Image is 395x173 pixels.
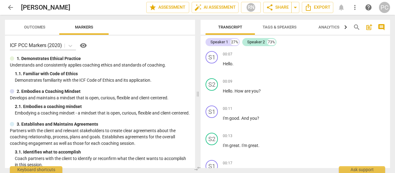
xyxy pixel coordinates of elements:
p: 1. Demonstrates Ethical Practice [17,55,81,62]
a: Help [363,2,374,13]
p: Embodying a coaching mindset - a mindset that is open, curious, flexible and client-centered. [15,110,190,116]
p: 2. Embodies a Coaching Mindset [17,88,81,95]
a: Help [76,41,88,50]
span: 00:07 [223,52,232,57]
button: AI Assessment [192,2,239,13]
span: Hello [223,89,232,93]
button: Help [78,41,88,50]
span: arrow_drop_down [292,4,299,11]
span: help [365,4,372,11]
span: great [248,143,258,148]
button: Show/Hide comments [376,22,386,32]
span: I'm [223,143,229,148]
div: Change speaker [206,106,218,118]
span: Outcomes [24,25,45,29]
button: RN [241,2,261,13]
div: Speaker 1 [210,39,228,45]
span: . [258,143,260,148]
span: Hello [223,61,232,66]
span: 00:17 [223,161,232,166]
div: 2. 1. Embodies a coaching mindset [15,103,190,110]
span: Tags & Speakers [263,25,297,29]
span: 00:09 [223,79,232,84]
p: Coach partners with the client to identify or reconfirm what the client wants to accomplish in th... [15,155,190,168]
button: Export [302,2,333,13]
span: more_vert [351,4,359,11]
span: visibility [80,42,87,49]
div: RN [246,3,256,12]
span: How [235,89,244,93]
span: Assessment [149,4,186,11]
div: Change speaker [206,78,218,91]
p: Develops and maintains a mindset that is open, curious, flexible and client-centered. [10,95,190,101]
p: Partners with the client and relevant stakeholders to create clear agreements about the coaching ... [10,128,190,147]
h2: [PERSON_NAME] [21,4,70,11]
span: I'm [242,143,248,148]
span: . [232,89,235,93]
div: Speaker 2 [247,39,265,45]
span: ? [257,116,259,121]
span: 00:13 [223,133,232,139]
div: Ask support [339,166,385,173]
button: Add summary [364,22,374,32]
div: 27% [231,39,239,45]
span: . [232,61,234,66]
span: good [229,116,239,121]
div: Change speaker [206,133,218,145]
p: 3. Establishes and Maintains Agreements [17,121,98,128]
div: Change speaker [206,160,218,172]
span: are [244,89,252,93]
span: auto_fix_high [194,4,202,11]
button: Assessment [146,2,189,13]
span: you [250,116,257,121]
p: Understands and consistently applies coaching ethics and standards of coaching. [10,62,190,68]
span: . [239,116,241,121]
span: Analytics [318,25,339,29]
span: And [241,116,250,121]
span: arrow_back [7,4,14,11]
span: . [239,143,242,148]
div: 73% [267,39,276,45]
p: ICF PCC Markers (2020) [10,42,62,49]
span: ? [259,89,261,93]
span: comment [378,24,385,31]
span: you [252,89,259,93]
span: great [229,143,239,148]
span: Export [305,4,331,11]
span: I'm [223,116,229,121]
p: Demonstrates familiarity with the ICF Code of Ethics and its application. [15,77,190,84]
span: share [266,4,273,11]
button: Sharing summary [291,2,299,13]
span: search [353,24,360,31]
span: star [149,4,156,11]
button: PC [379,2,390,13]
span: AI Assessment [194,4,236,11]
span: Markers [75,25,93,29]
span: Share [266,4,289,11]
button: Share [263,2,292,13]
span: 00:11 [223,106,232,111]
div: Keyboard shortcuts [10,166,62,173]
div: 1. 1. Familiar with Code of Ethics [15,71,190,77]
span: Transcript [218,25,242,29]
div: Change speaker [206,51,218,63]
span: post_add [365,24,373,31]
button: Search [352,22,362,32]
div: 3. 1. Identifies what to accomplish [15,149,190,155]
